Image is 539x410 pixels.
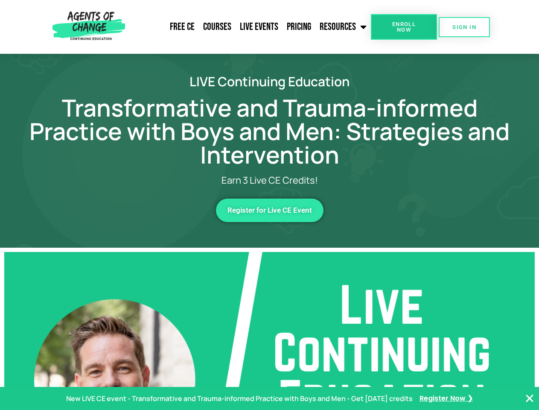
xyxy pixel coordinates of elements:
h1: Transformative and Trauma-informed Practice with Boys and Men: Strategies and Intervention [26,96,513,167]
a: Register Now ❯ [420,392,473,405]
nav: Menu [128,16,371,38]
a: Free CE [166,16,199,38]
button: Close Banner [524,393,535,404]
a: Resources [315,16,371,38]
span: Register for Live CE Event [227,207,312,214]
a: SIGN IN [439,17,490,37]
a: Courses [199,16,236,38]
a: Live Events [236,16,283,38]
span: SIGN IN [452,24,476,30]
p: Earn 3 Live CE Credits! [61,175,479,186]
a: Enroll Now [371,14,437,40]
span: Enroll Now [385,21,423,32]
a: Register for Live CE Event [216,199,323,222]
a: Pricing [283,16,315,38]
h2: LIVE Continuing Education [26,75,513,88]
p: New LIVE CE event - Transformative and Trauma-informed Practice with Boys and Men - Get [DATE] cr... [66,392,413,405]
